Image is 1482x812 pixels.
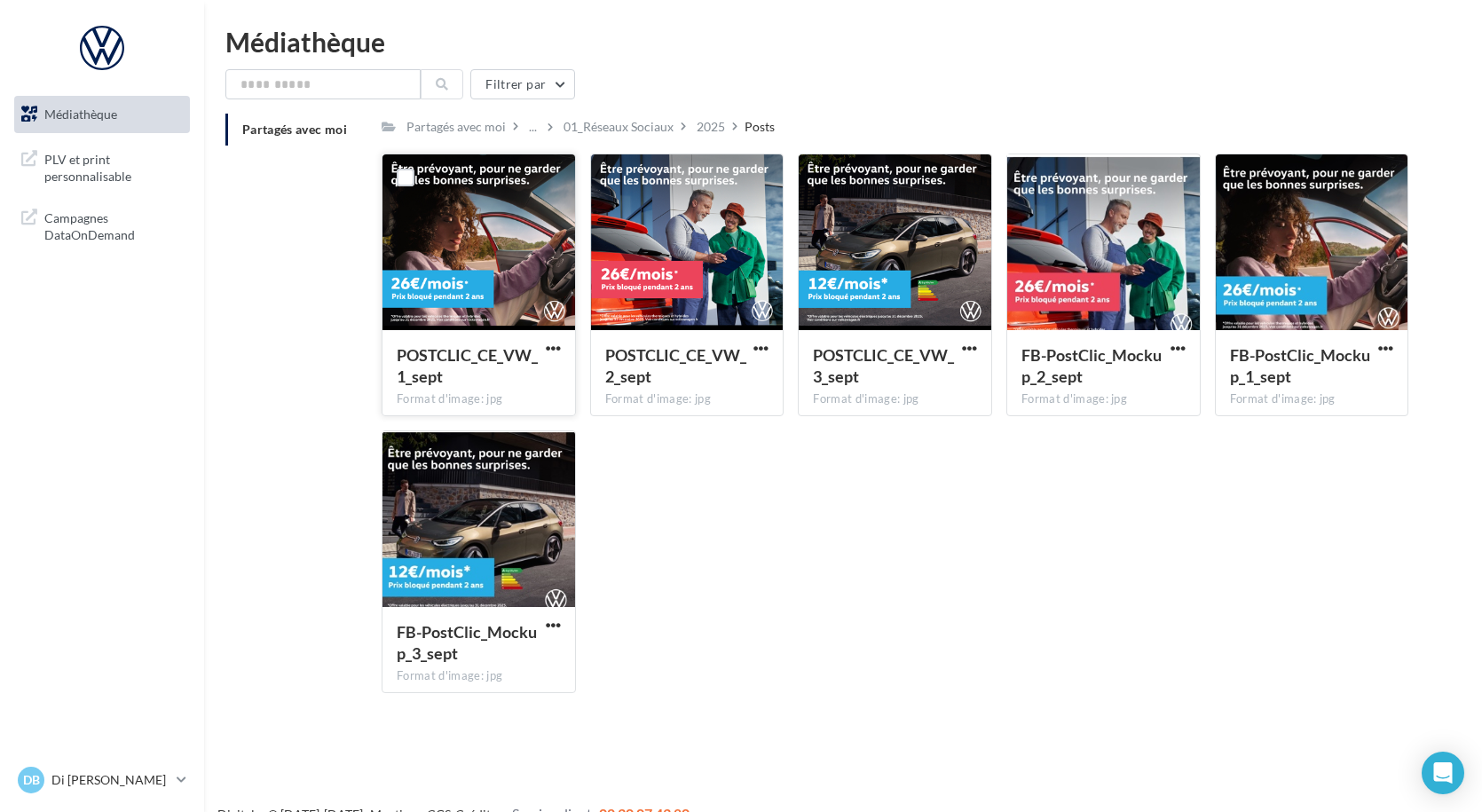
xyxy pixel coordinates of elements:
span: FB-PostClic_Mockup_3_sept [397,622,537,663]
div: Format d'image: jpg [1230,391,1394,407]
span: POSTCLIC_CE_VW_1_sept [397,345,538,386]
div: Médiathèque [225,28,1461,55]
a: Campagnes DataOnDemand [11,199,193,251]
div: ... [525,114,540,139]
button: Filtrer par [470,69,575,99]
span: FB-PostClic_Mockup_1_sept [1230,345,1370,386]
div: 01_Réseaux Sociaux [564,118,674,136]
a: Médiathèque [11,96,193,133]
div: Format d'image: jpg [605,391,769,407]
div: Format d'image: jpg [813,391,977,407]
div: Posts [745,118,775,136]
p: Di [PERSON_NAME] [51,771,169,789]
span: DB [23,771,40,789]
div: Format d'image: jpg [397,391,561,407]
span: POSTCLIC_CE_VW_2_sept [605,345,746,386]
a: DB Di [PERSON_NAME] [14,763,190,797]
span: PLV et print personnalisable [44,147,183,185]
div: Format d'image: jpg [397,668,561,684]
span: POSTCLIC_CE_VW_3_sept [813,345,954,386]
span: Médiathèque [44,106,117,122]
div: Partagés avec moi [406,118,506,136]
span: FB-PostClic_Mockup_2_sept [1021,345,1162,386]
span: Partagés avec moi [242,122,347,137]
div: Format d'image: jpg [1021,391,1186,407]
span: Campagnes DataOnDemand [44,206,183,244]
a: PLV et print personnalisable [11,140,193,193]
div: 2025 [697,118,725,136]
div: Open Intercom Messenger [1422,752,1464,794]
